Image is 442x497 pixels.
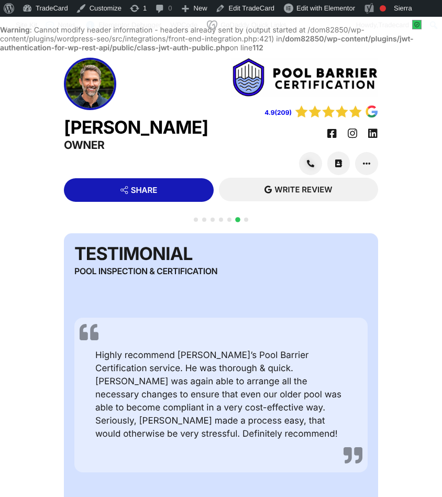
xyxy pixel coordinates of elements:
[41,17,80,34] a: Notes
[244,218,248,222] span: Go to slide 7
[16,21,37,29] span: Site Kit
[211,218,215,222] span: Go to slide 3
[74,244,217,265] h2: TESTIMONIAL
[194,218,198,222] span: Go to slide 1
[167,17,202,34] a: WPCode
[296,4,355,12] span: Edit with Elementor
[219,178,378,201] a: WRITE REVIEW
[264,109,292,116] a: 4.9(209)
[64,178,214,202] a: SHARE
[131,186,158,194] span: SHARE
[227,218,231,222] span: Go to slide 5
[74,265,217,277] h5: Pool Inspection & Certification
[252,44,263,52] b: 112
[274,186,332,193] span: WRITE REVIEW
[64,139,221,153] h3: Owner
[378,21,409,29] span: Tradecard
[80,349,362,441] div: Highly recommend [PERSON_NAME]’s Pool Barrier Certification service. He was thorough & quick. [PE...
[220,17,286,34] span: GoDaddy Quick Links
[80,17,167,34] div: Elementor Debugger
[202,218,206,222] span: Go to slide 2
[64,117,221,139] h2: [PERSON_NAME]
[352,17,426,34] a: Howdy,
[219,218,223,222] span: Go to slide 4
[235,217,240,222] span: Go to slide 6
[380,5,386,12] div: Focus keyphrase not set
